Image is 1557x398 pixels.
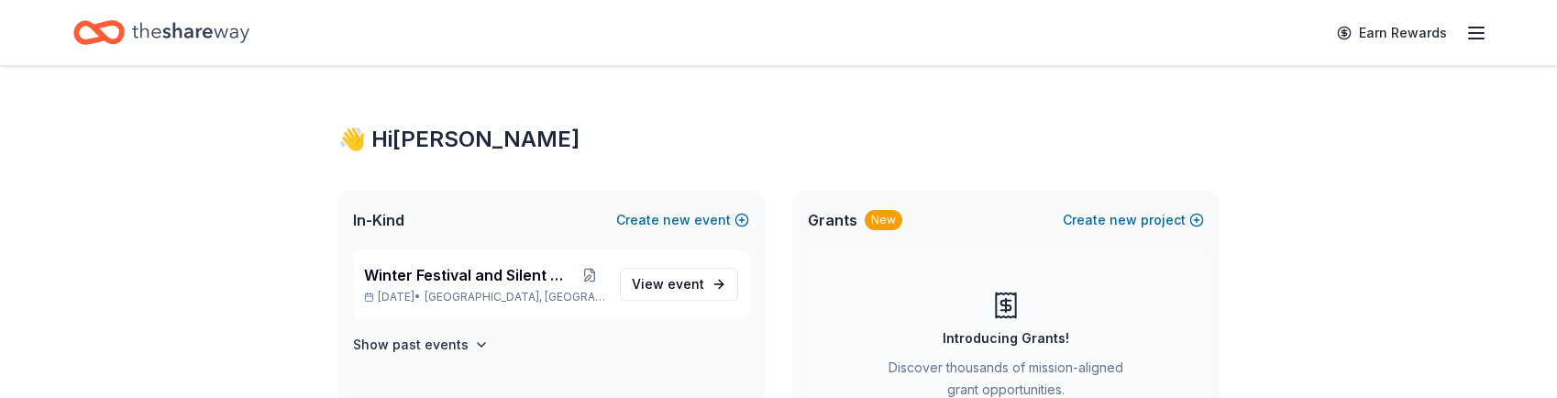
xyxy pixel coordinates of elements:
a: View event [620,268,738,301]
button: Createnewevent [616,209,749,231]
a: Home [73,11,249,54]
span: Winter Festival and Silent Auction [364,264,574,286]
button: Show past events [353,334,489,356]
span: new [663,209,690,231]
a: Earn Rewards [1326,17,1458,50]
div: 👋 Hi [PERSON_NAME] [338,125,1219,154]
span: [GEOGRAPHIC_DATA], [GEOGRAPHIC_DATA] [425,290,605,304]
span: new [1110,209,1137,231]
span: View [632,273,704,295]
span: Grants [808,209,857,231]
span: In-Kind [353,209,404,231]
span: event [668,276,704,292]
div: New [865,210,902,230]
div: Introducing Grants! [943,327,1069,349]
button: Createnewproject [1063,209,1204,231]
h4: Show past events [353,334,469,356]
p: [DATE] • [364,290,605,304]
